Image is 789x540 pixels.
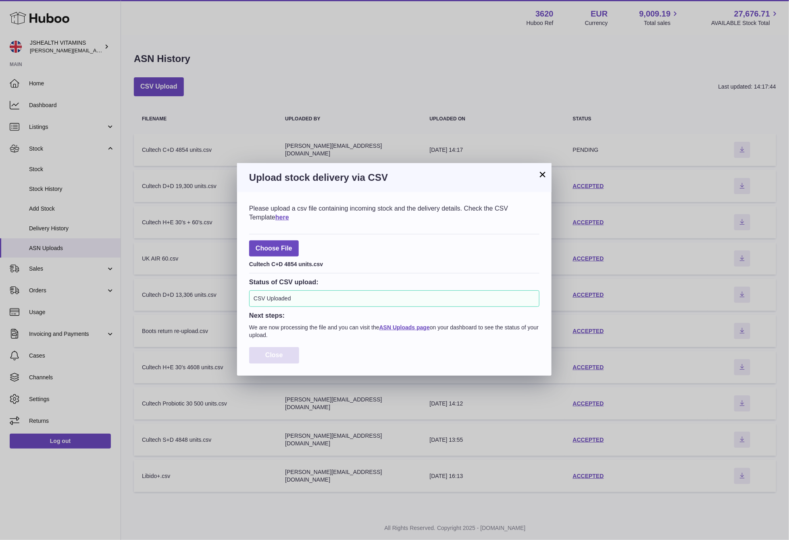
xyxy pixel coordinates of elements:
div: Cultech C+D 4854 units.csv [249,259,539,268]
button: × [538,170,548,179]
a: ASN Uploads page [379,324,430,331]
button: Close [249,347,299,364]
h3: Status of CSV upload: [249,277,539,286]
p: We are now processing the file and you can visit the on your dashboard to see the status of your ... [249,324,539,339]
h3: Next steps: [249,311,539,320]
span: Choose File [249,240,299,257]
h3: Upload stock delivery via CSV [249,171,539,184]
span: Close [265,352,283,358]
a: here [275,214,289,221]
div: CSV Uploaded [249,290,539,307]
div: Please upload a csv file containing incoming stock and the delivery details. Check the CSV Template [249,204,539,221]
